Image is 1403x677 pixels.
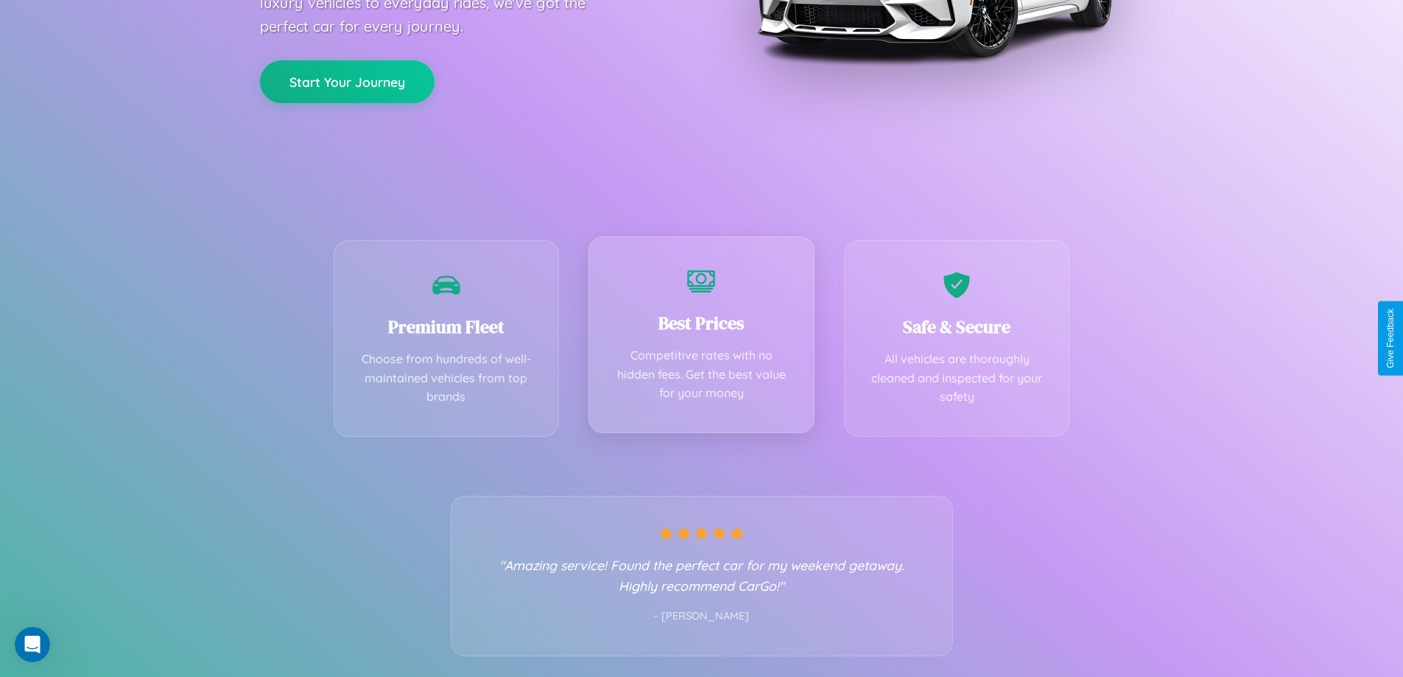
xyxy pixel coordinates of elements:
p: Competitive rates with no hidden fees. Get the best value for your money [611,346,792,403]
iframe: Intercom live chat [15,627,50,662]
p: "Amazing service! Found the perfect car for my weekend getaway. Highly recommend CarGo!" [481,555,923,596]
h3: Premium Fleet [356,315,537,339]
div: Give Feedback [1385,309,1396,368]
h3: Best Prices [611,311,792,335]
h3: Safe & Secure [867,315,1047,339]
p: - [PERSON_NAME] [481,607,923,626]
button: Start Your Journey [260,60,435,103]
p: All vehicles are thoroughly cleaned and inspected for your safety [867,350,1047,407]
p: Choose from hundreds of well-maintained vehicles from top brands [356,350,537,407]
